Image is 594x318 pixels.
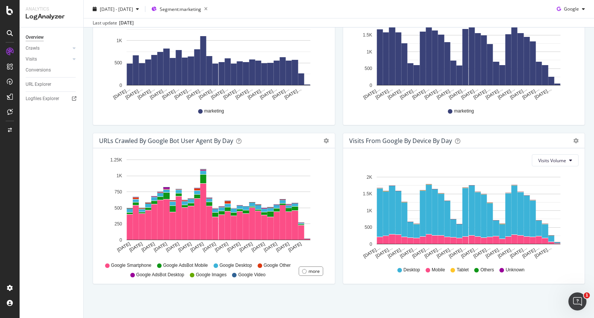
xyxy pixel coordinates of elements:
[364,66,372,71] text: 500
[324,138,329,143] div: gear
[308,268,320,274] div: more
[128,241,144,253] text: [DATE]
[264,262,291,269] span: Google Other
[370,83,372,88] text: 0
[214,241,229,253] text: [DATE]
[116,173,122,179] text: 1K
[505,267,524,273] span: Unknown
[457,267,469,273] span: Tablet
[573,138,579,143] div: gear
[26,33,44,41] div: Overview
[366,175,372,180] text: 2K
[160,6,201,12] span: Segment: marketing
[349,137,452,145] div: Visits From Google By Device By Day
[189,241,205,253] text: [DATE]
[148,3,211,15] button: Segment:marketing
[196,272,226,278] span: Google Images
[115,189,122,195] text: 750
[26,55,70,63] a: Visits
[403,267,420,273] span: Desktop
[119,237,122,243] text: 0
[99,14,329,101] svg: A chart.
[111,262,151,269] span: Google Smartphone
[26,12,77,21] div: LogAnalyzer
[238,241,253,253] text: [DATE]
[163,262,208,269] span: Google AdsBot Mobile
[99,154,329,259] svg: A chart.
[26,95,59,103] div: Logfiles Explorer
[165,241,180,253] text: [DATE]
[432,267,445,273] span: Mobile
[26,81,78,88] a: URL Explorer
[349,172,579,260] svg: A chart.
[140,241,156,253] text: [DATE]
[538,157,566,164] span: Visits Volume
[26,66,51,74] div: Conversions
[454,108,474,114] span: marketing
[263,241,278,253] text: [DATE]
[287,241,302,253] text: [DATE]
[363,32,372,38] text: 1.5K
[26,95,78,103] a: Logfiles Explorer
[93,20,134,26] div: Last update
[115,61,122,66] text: 500
[366,49,372,55] text: 1K
[364,225,372,230] text: 500
[153,241,168,253] text: [DATE]
[363,191,372,196] text: 1.5K
[226,241,241,253] text: [DATE]
[119,20,134,26] div: [DATE]
[99,137,233,145] div: URLs Crawled by Google bot User Agent By Day
[26,44,40,52] div: Crawls
[177,241,192,253] text: [DATE]
[26,44,70,52] a: Crawls
[26,81,51,88] div: URL Explorer
[275,241,290,253] text: [DATE]
[220,262,252,269] span: Google Desktop
[90,3,142,15] button: [DATE] - [DATE]
[204,108,224,114] span: marketing
[110,157,122,163] text: 1.25K
[119,83,122,88] text: 0
[238,272,266,278] span: Google Video
[584,292,590,298] span: 1
[116,38,122,43] text: 1K
[366,208,372,213] text: 1K
[564,6,579,12] span: Google
[26,33,78,41] a: Overview
[370,242,372,247] text: 0
[116,241,131,253] text: [DATE]
[100,6,133,12] span: [DATE] - [DATE]
[568,292,586,310] iframe: Intercom live chat
[26,55,37,63] div: Visits
[26,66,78,74] a: Conversions
[532,154,579,166] button: Visits Volume
[251,241,266,253] text: [DATE]
[349,14,579,101] svg: A chart.
[115,221,122,227] text: 250
[202,241,217,253] text: [DATE]
[480,267,494,273] span: Others
[115,205,122,211] text: 500
[554,3,588,15] button: Google
[136,272,184,278] span: Google AdsBot Desktop
[26,6,77,12] div: Analytics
